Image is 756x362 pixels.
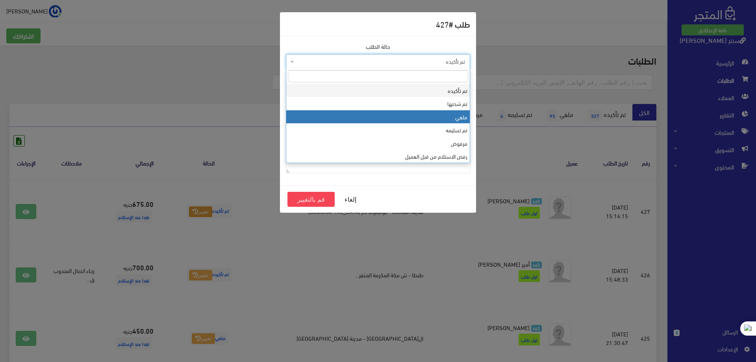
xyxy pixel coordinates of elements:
[286,110,470,123] li: ملغي
[366,42,390,51] label: حالة الطلب
[286,97,470,110] li: تم شحنها
[286,84,470,97] li: تم تأكيده
[286,150,470,163] li: رفض الاستلام من قبل العميل
[436,18,470,30] h5: طلب #
[335,192,366,207] button: إلغاء
[286,123,470,136] li: تم تسليمه
[286,54,470,69] span: تم تأكيده
[436,17,449,31] span: 427
[296,58,465,65] span: تم تأكيده
[286,137,470,150] li: مرفوض
[287,192,335,207] button: قم بالتغيير
[9,308,39,338] iframe: Drift Widget Chat Controller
